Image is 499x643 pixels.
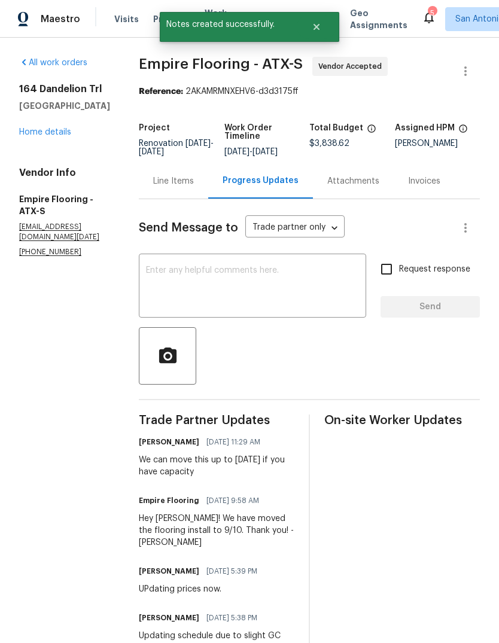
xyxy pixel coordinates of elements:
[19,128,71,136] a: Home details
[139,148,164,156] span: [DATE]
[139,583,264,595] div: UPdating prices now.
[139,124,170,132] h5: Project
[19,100,110,112] h5: [GEOGRAPHIC_DATA]
[327,175,379,187] div: Attachments
[252,148,278,156] span: [DATE]
[139,222,238,234] span: Send Message to
[205,7,235,31] span: Work Orders
[139,495,199,507] h6: Empire Flooring
[139,86,480,97] div: 2AKAMRMNXEHV6-d3d3175ff
[139,565,199,577] h6: [PERSON_NAME]
[19,83,110,95] h2: 164 Dandelion Trl
[428,7,436,19] div: 5
[139,454,294,478] div: We can move this up to [DATE] if you have capacity
[395,124,455,132] h5: Assigned HPM
[19,167,110,179] h4: Vendor Info
[245,218,345,238] div: Trade partner only
[139,139,214,156] span: -
[114,13,139,25] span: Visits
[395,139,480,148] div: [PERSON_NAME]
[206,565,257,577] span: [DATE] 5:39 PM
[41,13,80,25] span: Maestro
[139,513,294,548] div: Hey [PERSON_NAME]! We have moved the flooring install to 9/10. Thank you! -[PERSON_NAME]
[309,139,349,148] span: $3,838.62
[408,175,440,187] div: Invoices
[224,124,310,141] h5: Work Order Timeline
[224,148,278,156] span: -
[206,436,260,448] span: [DATE] 11:29 AM
[309,124,363,132] h5: Total Budget
[223,175,299,187] div: Progress Updates
[206,612,257,624] span: [DATE] 5:38 PM
[206,495,259,507] span: [DATE] 9:58 AM
[139,139,214,156] span: Renovation
[19,223,99,241] chrome_annotation: [EMAIL_ADDRESS][DOMAIN_NAME][DATE]
[139,87,183,96] b: Reference:
[399,263,470,276] span: Request response
[139,415,294,426] span: Trade Partner Updates
[367,124,376,139] span: The total cost of line items that have been proposed by Opendoor. This sum includes line items th...
[185,139,211,148] span: [DATE]
[458,124,468,139] span: The hpm assigned to this work order.
[318,60,387,72] span: Vendor Accepted
[19,193,110,217] h5: Empire Flooring - ATX-S
[324,415,480,426] span: On-site Worker Updates
[224,148,250,156] span: [DATE]
[19,59,87,67] a: All work orders
[160,12,297,37] span: Notes created successfully.
[139,436,199,448] h6: [PERSON_NAME]
[297,15,336,39] button: Close
[139,612,199,624] h6: [PERSON_NAME]
[19,248,81,256] chrome_annotation: [PHONE_NUMBER]
[350,7,407,31] span: Geo Assignments
[139,57,303,71] span: Empire Flooring - ATX-S
[153,13,190,25] span: Projects
[153,175,194,187] div: Line Items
